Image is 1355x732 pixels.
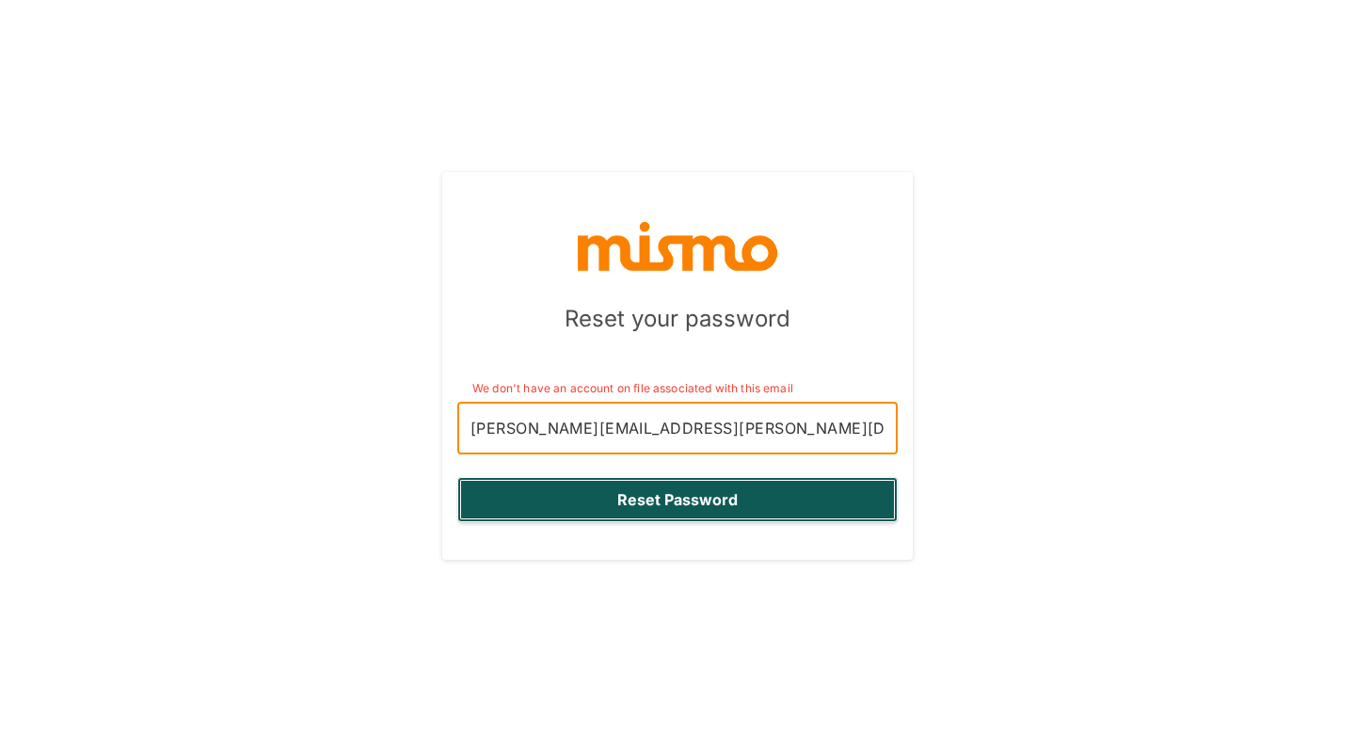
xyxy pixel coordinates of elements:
input: What email address did you register with? [457,402,898,454]
img: logo [574,217,781,274]
span: We don't have an account on file associated with this email [457,364,898,398]
h5: Reset your password [565,304,790,334]
button: Reset Password [457,477,898,522]
keeper-lock: Open Keeper Popup [862,417,885,439]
